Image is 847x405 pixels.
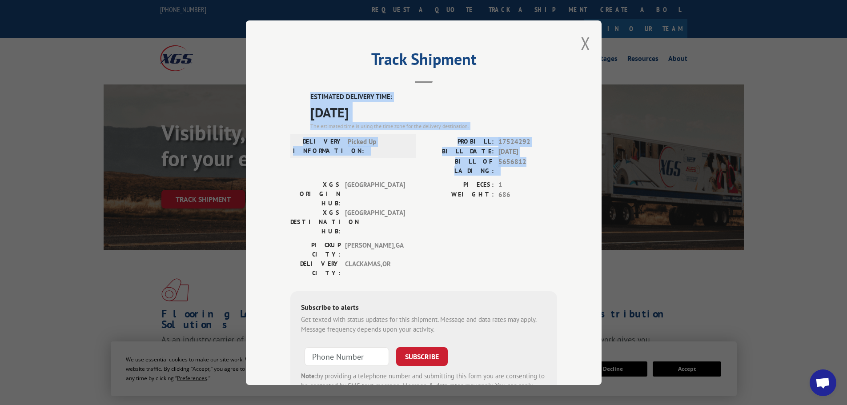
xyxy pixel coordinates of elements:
[345,240,405,259] span: [PERSON_NAME] , GA
[310,102,557,122] span: [DATE]
[301,371,546,401] div: by providing a telephone number and submitting this form you are consenting to be contacted by SM...
[424,147,494,157] label: BILL DATE:
[498,136,557,147] span: 17524292
[310,122,557,130] div: The estimated time is using the time zone for the delivery destination.
[498,190,557,200] span: 686
[498,147,557,157] span: [DATE]
[424,180,494,190] label: PIECES:
[310,92,557,102] label: ESTIMATED DELIVERY TIME:
[810,369,836,396] div: Open chat
[498,156,557,175] span: 5656812
[424,190,494,200] label: WEIGHT:
[290,240,341,259] label: PICKUP CITY:
[424,156,494,175] label: BILL OF LADING:
[301,314,546,334] div: Get texted with status updates for this shipment. Message and data rates may apply. Message frequ...
[396,347,448,365] button: SUBSCRIBE
[290,180,341,208] label: XGS ORIGIN HUB:
[293,136,343,155] label: DELIVERY INFORMATION:
[290,259,341,277] label: DELIVERY CITY:
[305,347,389,365] input: Phone Number
[345,259,405,277] span: CLACKAMAS , OR
[290,53,557,70] h2: Track Shipment
[424,136,494,147] label: PROBILL:
[348,136,408,155] span: Picked Up
[345,180,405,208] span: [GEOGRAPHIC_DATA]
[498,180,557,190] span: 1
[581,32,590,55] button: Close modal
[301,301,546,314] div: Subscribe to alerts
[301,371,317,380] strong: Note:
[345,208,405,236] span: [GEOGRAPHIC_DATA]
[290,208,341,236] label: XGS DESTINATION HUB:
